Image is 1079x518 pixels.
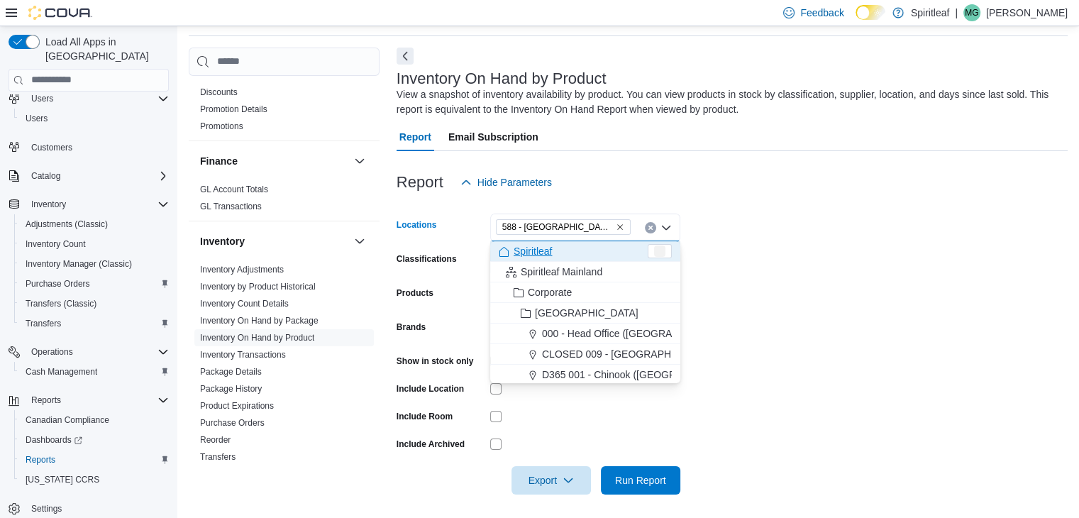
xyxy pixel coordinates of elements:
span: Cash Management [26,366,97,378]
span: Promotions [200,121,243,132]
input: Dark Mode [856,5,885,20]
a: Discounts [200,87,238,97]
button: 000 - Head Office ([GEOGRAPHIC_DATA]) [490,324,680,344]
span: Inventory Count [20,236,169,253]
button: Customers [3,137,175,158]
button: Spiritleaf [490,241,680,262]
a: Reorder [200,435,231,445]
span: [US_STATE] CCRS [26,474,99,485]
span: Transfers [20,315,169,332]
span: 000 - Head Office ([GEOGRAPHIC_DATA]) [542,326,732,341]
span: Inventory [31,199,66,210]
button: CLOSED 009 - [GEOGRAPHIC_DATA]. [490,344,680,365]
a: Package Details [200,367,262,377]
h3: Report [397,174,443,191]
span: Users [20,110,169,127]
label: Include Archived [397,439,465,450]
a: Reports [20,451,61,468]
span: Washington CCRS [20,471,169,488]
button: Export [511,466,591,495]
button: Finance [200,154,348,168]
span: Inventory Manager (Classic) [20,255,169,272]
span: Inventory Count Details [200,298,289,309]
a: Inventory On Hand by Product [200,333,314,343]
button: Inventory [200,234,348,248]
a: Package History [200,384,262,394]
label: Classifications [397,253,457,265]
span: Catalog [26,167,169,184]
button: Remove 588 - Spiritleaf West Hunt Crossroads (Nepean) from selection in this group [616,223,624,231]
a: Dashboards [14,430,175,450]
img: Cova [28,6,92,20]
a: Dashboards [20,431,88,448]
span: Operations [26,343,169,360]
p: Spiritleaf [911,4,949,21]
span: Export [520,466,582,495]
span: Customers [26,138,169,156]
a: [US_STATE] CCRS [20,471,105,488]
label: Include Room [397,411,453,422]
span: Reports [26,454,55,465]
label: Locations [397,219,437,231]
a: Transfers [200,452,236,462]
div: Inventory [189,261,380,471]
button: Corporate [490,282,680,303]
button: Next [397,48,414,65]
span: Operations [31,346,73,358]
span: Inventory [26,196,169,213]
a: Inventory by Product Historical [200,282,316,292]
span: Product Expirations [200,400,274,412]
a: Product Expirations [200,401,274,411]
span: Reports [31,395,61,406]
button: Reports [26,392,67,409]
h3: Finance [200,154,238,168]
div: View a snapshot of inventory availability by product. You can view products in stock by classific... [397,87,1061,117]
a: Inventory Count Details [200,299,289,309]
span: Inventory Count [26,238,86,250]
span: Package History [200,383,262,395]
span: Dashboards [20,431,169,448]
button: Close list of options [660,222,672,233]
button: Cash Management [14,362,175,382]
button: Inventory Count [14,234,175,254]
span: Reports [26,392,169,409]
span: Transfers [200,451,236,463]
button: D365 001 - Chinook ([GEOGRAPHIC_DATA]) [490,365,680,385]
a: Inventory Count [20,236,92,253]
button: Inventory [351,233,368,250]
label: Products [397,287,433,299]
span: GL Transactions [200,201,262,212]
button: Spiritleaf Mainland [490,262,680,282]
span: Load All Apps in [GEOGRAPHIC_DATA] [40,35,169,63]
a: Inventory Adjustments [200,265,284,275]
a: GL Account Totals [200,184,268,194]
p: | [955,4,958,21]
button: Transfers (Classic) [14,294,175,314]
span: Corporate [528,285,572,299]
span: Users [31,93,53,104]
p: [PERSON_NAME] [986,4,1068,21]
span: Purchase Orders [26,278,90,290]
span: Canadian Compliance [20,412,169,429]
span: Inventory Manager (Classic) [26,258,132,270]
a: Cash Management [20,363,103,380]
span: [GEOGRAPHIC_DATA] [535,306,638,320]
button: Inventory [3,194,175,214]
a: Inventory Transactions [200,350,286,360]
span: Discounts [200,87,238,98]
button: Catalog [26,167,66,184]
span: Email Subscription [448,123,538,151]
span: Inventory by Product Historical [200,281,316,292]
button: Operations [26,343,79,360]
a: Promotion Details [200,104,267,114]
span: Reorder [200,434,231,446]
a: Settings [26,500,67,517]
button: Adjustments (Classic) [14,214,175,234]
button: Reports [3,390,175,410]
span: Inventory Adjustments [200,264,284,275]
span: Inventory On Hand by Package [200,315,319,326]
button: Transfers [14,314,175,334]
button: Canadian Compliance [14,410,175,430]
a: Inventory Manager (Classic) [20,255,138,272]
